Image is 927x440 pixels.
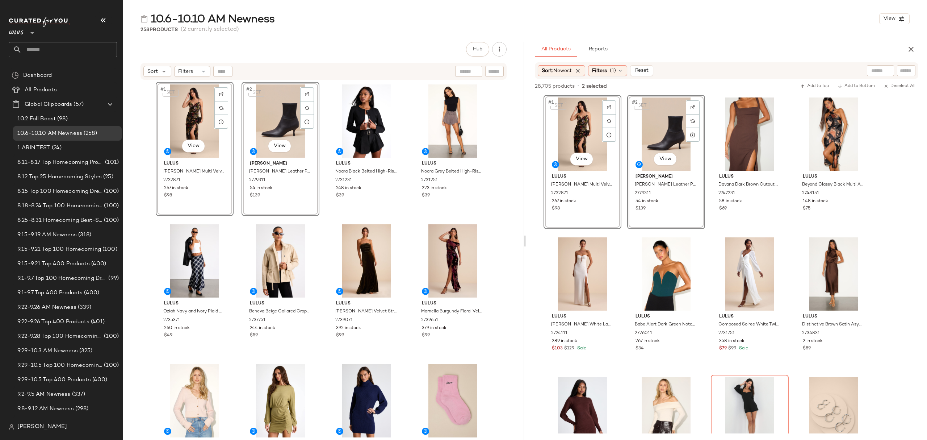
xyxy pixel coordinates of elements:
span: Lulus [636,314,697,320]
span: 2731751 [718,330,735,337]
span: 10.6-10.10 AM Newness [151,12,274,27]
span: #1 [548,99,555,106]
img: svg%3e [691,119,695,123]
span: (25) [102,173,113,181]
span: 2739071 [335,317,353,324]
span: View [883,16,895,22]
span: 2747231 [718,190,735,197]
span: 2732871 [551,190,568,197]
span: $99 [422,332,430,339]
span: 9.22-9.26 Top 400 Products [17,318,89,326]
img: cfy_white_logo.C9jOOHJF.svg [9,17,70,27]
span: 248 in stock [336,185,361,192]
img: svg%3e [219,106,223,110]
span: [PERSON_NAME] Leather Pointed-Toe Ankle Booties [249,169,310,175]
button: Add to Bottom [835,82,878,91]
span: 2779311 [635,190,651,197]
span: Lulus [250,300,311,307]
span: [PERSON_NAME] Leather Pointed-Toe Ankle Booties [635,182,696,188]
span: (100) [102,419,119,428]
span: 9.29-10.5 Top 100 Homecoming Products [17,361,102,370]
img: 2739651_05_side_2025-09-30.jpg [416,224,489,298]
button: SET [634,102,650,110]
span: All Products [25,86,57,94]
span: $129 [564,345,574,352]
img: svg%3e [691,105,695,109]
span: (100) [102,332,119,341]
button: View [879,13,910,24]
span: Beneva Beige Collared Cropped Trench Coat [249,308,310,315]
span: 1 ARIN TEST [17,144,50,152]
span: 358 in stock [719,338,744,345]
span: 148 in stock [803,198,828,205]
span: 8.25-8.31 Homecoming Best-Sellers [17,216,102,225]
button: Reset [630,65,653,76]
img: 2734831_02_fullbody_2025-09-26.jpg [797,237,870,311]
img: svg%3e [9,424,14,430]
span: Sort: [542,67,572,75]
span: Sort [147,68,158,75]
span: SET [637,103,646,108]
span: Filters [178,68,193,75]
span: Lulus [336,161,397,167]
img: 2748151_01_hero_2025-09-26.jpg [797,97,870,171]
span: 260 in stock [164,325,190,332]
span: Marnella Burgundy Floral Velvet Burnout Asymmetrical Maxi Dress [421,308,482,315]
span: $79 [719,345,727,352]
span: $103 [552,345,563,352]
span: Reports [588,46,607,52]
span: (99) [107,274,119,283]
span: 2748151 [802,190,819,197]
img: 2731751_01_hero_2025-09-26.jpg [713,237,786,311]
img: svg%3e [607,105,611,109]
span: Sale [738,346,748,351]
span: $39 [336,192,344,199]
span: (339) [76,303,92,312]
div: Products [140,26,178,34]
span: View [187,143,200,149]
span: 8.12 Top 25 Homecoming Styles [17,173,102,181]
span: Add to Bottom [838,84,875,89]
img: 2726011_02_front_2025-09-26.jpg [630,237,702,311]
img: svg%3e [305,106,309,110]
span: (57) [72,100,84,109]
span: 289 in stock [552,338,577,345]
span: (101) [104,158,119,167]
span: $39 [422,192,430,199]
button: SET [248,89,264,97]
span: Add to Top [800,84,829,89]
span: Lulus [422,300,483,307]
span: (100) [102,202,119,210]
span: 9.8-9.12 AM Newness [17,405,74,413]
span: 8.15 Top 100 Homecoming Dresses [17,187,102,196]
img: 2779311_02_front_2025-10-03.jpg [630,97,702,171]
span: Oziah Navy and Ivory Plaid Mid-Rise Maxi Skirt [163,308,225,315]
span: 2726011 [635,330,652,337]
span: 9.29-10.5 Top 400 Products [17,376,91,384]
span: $49 [164,332,172,339]
img: 2737751_01_hero_2025-09-29.jpg [244,224,317,298]
span: (325) [78,347,93,355]
img: 2747231_01_hero_2025-09-26.jpg [713,97,786,171]
span: Lulus [719,174,780,180]
span: Babe Alert Dark Green Notched Strapless Bodysuit [635,321,696,328]
span: 9.15-9.19 AM Newness [17,231,77,239]
span: 2737751 [249,317,265,324]
span: 9.29-10.3 AM Newness [17,347,78,355]
img: svg%3e [607,119,611,123]
span: $75 [803,206,810,212]
span: 379 in stock [422,325,446,332]
span: (100) [101,245,117,254]
img: svg%3e [219,92,223,96]
span: $59 [250,332,258,339]
span: 2739651 [421,317,438,324]
span: #2 [246,86,253,93]
img: 2743031_02_front_2025-10-01.jpg [158,364,231,437]
img: 2751651_01_hero_2025-09-30.jpg [330,364,403,437]
span: • [578,83,579,90]
img: svg%3e [12,72,19,79]
span: (100) [102,187,119,196]
span: 2731251 [421,177,438,184]
span: [PERSON_NAME] White Lace Cutout Strapless Bustier Maxi Dress [551,321,612,328]
span: View [659,156,671,162]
